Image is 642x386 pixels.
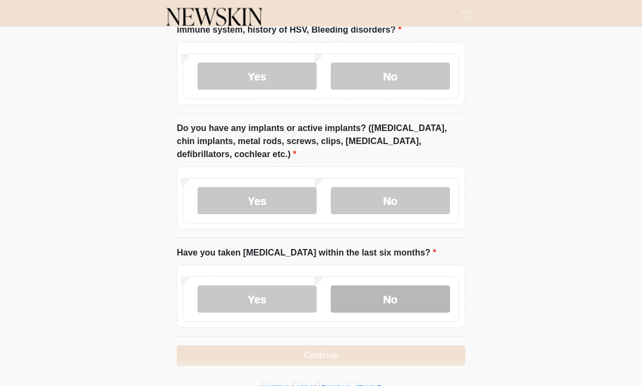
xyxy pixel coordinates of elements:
[166,8,263,27] img: Newskin Logo
[197,188,317,215] label: Yes
[331,63,450,90] label: No
[177,346,465,366] button: Continue
[331,286,450,313] label: No
[177,122,465,161] label: Do you have any implants or active implants? ([MEDICAL_DATA], chin implants, metal rods, screws, ...
[197,63,317,90] label: Yes
[331,188,450,215] label: No
[197,286,317,313] label: Yes
[177,247,436,260] label: Have you taken [MEDICAL_DATA] within the last six months?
